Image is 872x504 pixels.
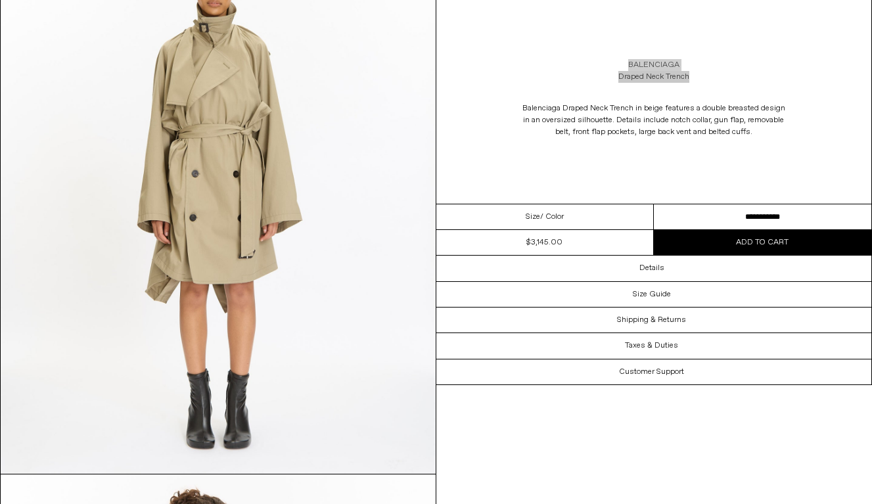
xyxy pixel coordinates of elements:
[526,237,562,248] div: $3,145.00
[736,237,789,248] span: Add to cart
[633,290,671,299] h3: Size Guide
[619,367,684,377] h3: Customer Support
[654,230,871,255] button: Add to cart
[540,211,564,223] span: / Color
[522,96,785,145] p: Balenciaga Draped Neck Trench in beige features a double breasted design in an oversized silhouet...
[526,211,540,223] span: Size
[639,263,664,273] h3: Details
[618,71,689,83] div: Draped Neck Trench
[625,341,678,350] h3: Taxes & Duties
[617,315,686,325] h3: Shipping & Returns
[628,59,679,71] a: Balenciaga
